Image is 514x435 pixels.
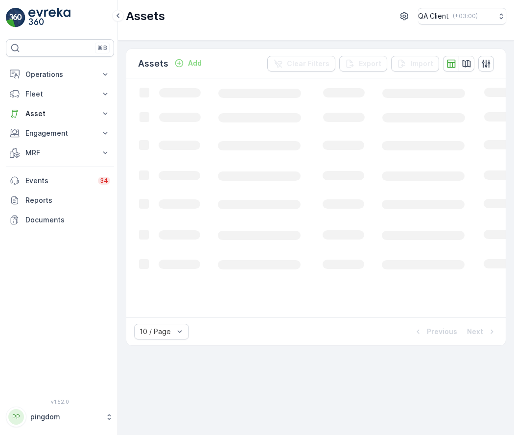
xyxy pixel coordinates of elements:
[267,56,335,72] button: Clear Filters
[100,177,108,185] p: 34
[25,195,110,205] p: Reports
[25,215,110,225] p: Documents
[412,326,458,338] button: Previous
[138,57,168,71] p: Assets
[30,412,100,422] p: pingdom
[25,70,94,79] p: Operations
[6,399,114,405] span: v 1.52.0
[339,56,387,72] button: Export
[126,8,165,24] p: Assets
[97,44,107,52] p: ⌘B
[418,11,449,21] p: QA Client
[418,8,506,24] button: QA Client(+03:00)
[8,409,24,425] div: PP
[6,191,114,210] a: Reports
[466,326,498,338] button: Next
[6,65,114,84] button: Operations
[6,210,114,230] a: Documents
[25,176,92,186] p: Events
[427,327,457,337] p: Previous
[391,56,439,72] button: Import
[170,57,206,69] button: Add
[453,12,478,20] p: ( +03:00 )
[25,109,94,119] p: Asset
[411,59,433,69] p: Import
[28,8,70,27] img: logo_light-DOdMpM7g.png
[25,148,94,158] p: MRF
[25,89,94,99] p: Fleet
[6,171,114,191] a: Events34
[359,59,381,69] p: Export
[25,128,94,138] p: Engagement
[188,58,202,68] p: Add
[287,59,329,69] p: Clear Filters
[6,84,114,104] button: Fleet
[6,123,114,143] button: Engagement
[6,104,114,123] button: Asset
[6,407,114,427] button: PPpingdom
[6,143,114,163] button: MRF
[6,8,25,27] img: logo
[467,327,483,337] p: Next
